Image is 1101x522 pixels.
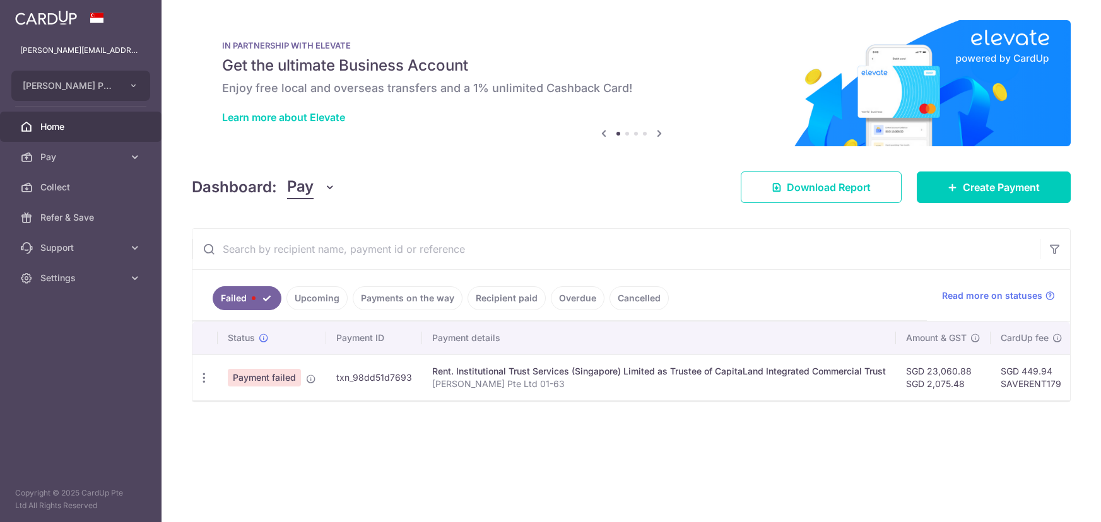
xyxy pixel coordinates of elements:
a: Upcoming [286,286,348,310]
a: Read more on statuses [942,289,1055,302]
h6: Enjoy free local and overseas transfers and a 1% unlimited Cashback Card! [222,81,1040,96]
img: CardUp [15,10,77,25]
span: Pay [287,175,314,199]
button: [PERSON_NAME] PTE. LTD. [11,71,150,101]
img: Renovation banner [192,20,1071,146]
a: Create Payment [917,171,1071,203]
span: Amount & GST [906,332,967,344]
a: Cancelled [609,286,669,310]
span: Support [40,241,124,254]
a: Learn more about Elevate [222,111,345,124]
td: SGD 23,060.88 SGD 2,075.48 [896,354,991,400]
span: Read more on statuses [942,289,1042,302]
div: Rent. Institutional Trust Services (Singapore) Limited as Trustee of CapitaLand Integrated Commer... [432,365,886,378]
span: Status [228,332,255,344]
p: [PERSON_NAME][EMAIL_ADDRESS][DOMAIN_NAME] [20,44,141,57]
td: SGD 449.94 SAVERENT179 [991,354,1073,400]
td: txn_98dd51d7693 [326,354,422,400]
a: Payments on the way [353,286,462,310]
span: Download Report [787,180,871,195]
th: Payment details [422,322,896,354]
a: Overdue [551,286,604,310]
h4: Dashboard: [192,176,277,199]
a: Download Report [741,171,902,203]
span: Collect [40,181,124,194]
span: Create Payment [963,180,1040,195]
span: Settings [40,272,124,284]
span: [PERSON_NAME] PTE. LTD. [23,79,116,92]
span: Refer & Save [40,211,124,224]
span: CardUp fee [1001,332,1049,344]
button: Pay [287,175,336,199]
p: [PERSON_NAME] Pte Ltd 01-63 [432,378,886,390]
span: Payment failed [228,369,301,386]
a: Recipient paid [468,286,546,310]
th: Payment ID [326,322,422,354]
span: Home [40,120,124,133]
p: IN PARTNERSHIP WITH ELEVATE [222,40,1040,50]
h5: Get the ultimate Business Account [222,55,1040,76]
span: Pay [40,151,124,163]
a: Failed [213,286,281,310]
input: Search by recipient name, payment id or reference [192,229,1040,269]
